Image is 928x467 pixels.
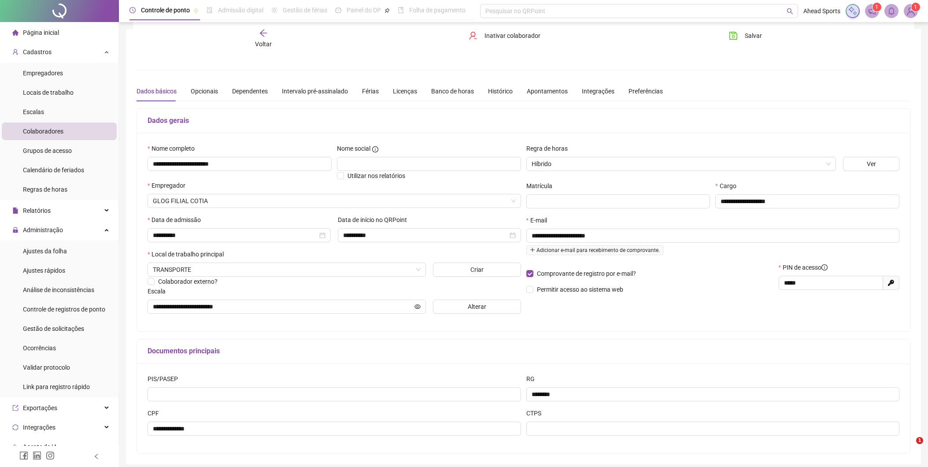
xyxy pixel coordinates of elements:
span: notification [868,7,876,15]
span: Empregadores [23,70,63,77]
span: Ver [867,159,876,169]
span: pushpin [193,8,199,13]
button: Alterar [433,300,521,314]
label: CPF [148,408,165,418]
span: Grupos de acesso [23,147,72,154]
sup: 1 [873,3,881,11]
img: 1116 [904,4,917,18]
button: Salvar [722,29,769,43]
span: Relatórios [23,207,51,214]
span: Calendário de feriados [23,167,84,174]
span: Administração [23,226,63,233]
span: Híbrido [532,157,831,170]
span: Link para registro rápido [23,383,90,390]
span: Inativar colaborador [484,31,540,41]
label: CTPS [526,408,547,418]
span: Criar [470,265,484,274]
span: GALLANT SERVIÇOS LOGISTICOS LTDA [153,194,516,208]
span: Permitir acesso ao sistema web [537,286,623,293]
span: 1 [914,4,917,10]
span: Admissão digital [218,7,263,14]
label: E-mail [526,215,553,225]
div: Opcionais [191,86,218,96]
div: Dependentes [232,86,268,96]
label: Nome completo [148,144,200,153]
div: Histórico [488,86,513,96]
button: Criar [433,263,521,277]
span: instagram [46,451,55,460]
span: user-add [12,49,18,55]
span: Escalas [23,108,44,115]
span: Cadastros [23,48,52,56]
span: sync [12,424,18,430]
span: info-circle [821,264,828,271]
span: Ahead Sports [803,6,840,16]
iframe: Intercom live chat [898,437,919,458]
span: 1 [875,4,878,10]
span: TRANSPORTE [153,263,421,276]
span: Adicionar e-mail para recebimento de comprovante. [526,245,663,255]
label: RG [526,374,540,384]
div: Preferências [629,86,663,96]
img: sparkle-icon.fc2bf0ac1784a2077858766a79e2daf3.svg [848,6,858,16]
span: pushpin [385,8,390,13]
span: Gestão de solicitações [23,325,84,332]
span: dashboard [335,7,341,13]
span: file-done [207,7,213,13]
button: Inativar colaborador [462,29,547,43]
span: book [398,7,404,13]
h5: Documentos principais [148,346,899,356]
label: Data de início no QRPoint [338,215,413,225]
span: file [12,208,18,214]
span: Utilizar nos relatórios [348,172,405,179]
span: Locais de trabalho [23,89,74,96]
span: arrow-left [259,29,268,37]
span: Alterar [468,302,486,311]
h5: Dados gerais [148,115,899,126]
span: Exportações [23,404,57,411]
button: Ver [843,157,899,171]
sup: Atualize o seu contato no menu Meus Dados [911,3,920,11]
span: Salvar [745,31,762,41]
div: Férias [362,86,379,96]
span: bell [887,7,895,15]
div: Banco de horas [431,86,474,96]
span: Nome social [337,144,370,153]
label: Regra de horas [526,144,573,153]
label: PIS/PASEP [148,374,184,384]
span: left [93,453,100,460]
label: Data de admissão [148,215,207,225]
span: Colaboradores [23,128,63,135]
span: Voltar [255,41,272,48]
span: save [729,31,738,40]
label: Cargo [715,181,742,191]
div: Integrações [582,86,614,96]
span: Página inicial [23,29,59,36]
span: Controle de registros de ponto [23,306,105,313]
span: Validar protocolo [23,364,70,371]
span: linkedin [33,451,41,460]
span: Gestão de férias [283,7,327,14]
span: lock [12,227,18,233]
div: Intervalo pré-assinalado [282,86,348,96]
label: Matrícula [526,181,558,191]
span: Comprovante de registro por e-mail? [537,270,636,277]
span: user-delete [469,31,477,40]
label: Escala [148,286,171,296]
span: search [787,8,793,15]
span: Análise de inconsistências [23,286,94,293]
span: Regras de horas [23,186,67,193]
span: Integrações [23,424,55,431]
div: Dados básicos [137,86,177,96]
span: Folha de pagamento [409,7,466,14]
span: export [12,405,18,411]
span: Agente de IA [23,443,57,450]
span: eye [414,304,421,310]
span: facebook [19,451,28,460]
label: Empregador [148,181,191,190]
span: plus [530,247,535,252]
span: 1 [916,437,923,444]
span: Ocorrências [23,345,56,352]
span: Colaborador externo? [158,278,218,285]
span: home [12,30,18,36]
